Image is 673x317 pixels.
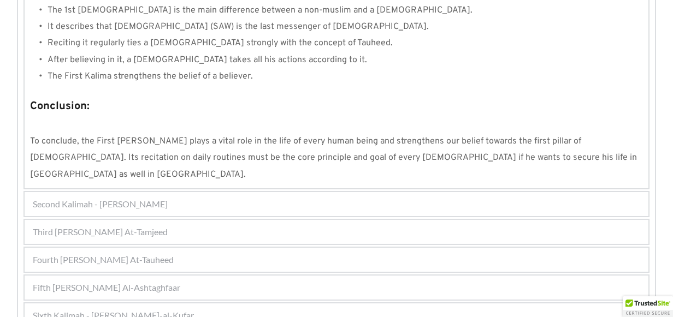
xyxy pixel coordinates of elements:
strong: Conclusion: [30,99,90,113]
span: Reciting it regularly ties a [DEMOGRAPHIC_DATA] strongly with the concept of Tauheed. [48,38,393,49]
span: The First Kalima strengthens the belief of a believer. [48,71,253,82]
span: Second Kalimah - [PERSON_NAME] [33,198,168,211]
span: Fifth [PERSON_NAME] Al-Ashtaghfaar [33,281,180,294]
span: Third [PERSON_NAME] At-Tamjeed [33,225,168,238]
span: The 1st [DEMOGRAPHIC_DATA] is the main difference between a non-muslim and a [DEMOGRAPHIC_DATA]. [48,5,473,16]
div: TrustedSite Certified [623,296,673,317]
span: To conclude, the First [PERSON_NAME] plays a vital role in the life of every human being and stre... [30,136,639,180]
span: After believing in it, a [DEMOGRAPHIC_DATA] takes all his actions according to it. [48,55,367,65]
span: It describes that [DEMOGRAPHIC_DATA] (SAW) is the last messenger of [DEMOGRAPHIC_DATA]. [48,21,429,32]
span: Fourth [PERSON_NAME] At-Tauheed [33,253,174,266]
